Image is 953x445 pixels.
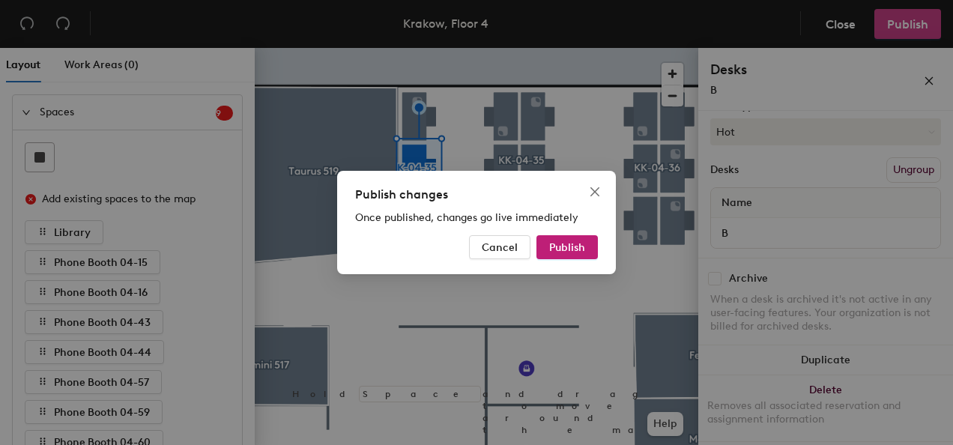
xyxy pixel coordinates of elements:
[589,186,601,198] span: close
[549,241,585,254] span: Publish
[536,235,598,259] button: Publish
[469,235,530,259] button: Cancel
[482,241,518,254] span: Cancel
[355,186,598,204] div: Publish changes
[355,211,578,224] span: Once published, changes go live immediately
[583,186,607,198] span: Close
[583,180,607,204] button: Close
